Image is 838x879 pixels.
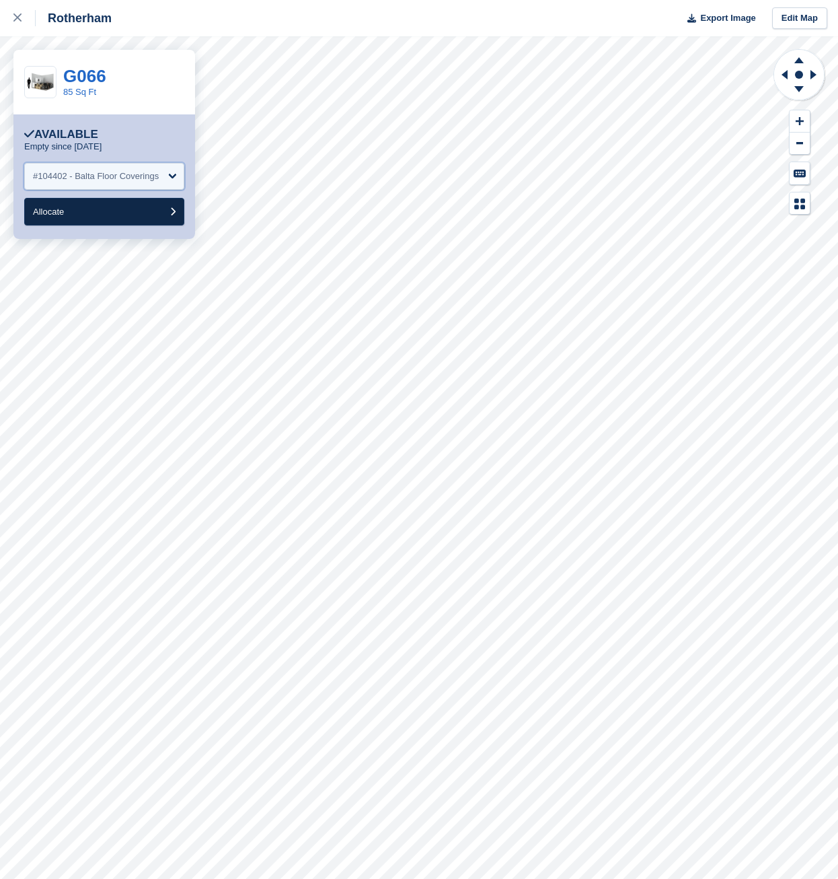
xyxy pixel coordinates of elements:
[25,71,56,94] img: 75-sqft-unit.jpg
[679,7,756,30] button: Export Image
[772,7,827,30] a: Edit Map
[33,207,64,217] span: Allocate
[36,10,112,26] div: Rotherham
[790,162,810,184] button: Keyboard Shortcuts
[790,133,810,155] button: Zoom Out
[24,128,98,141] div: Available
[790,192,810,215] button: Map Legend
[24,198,184,225] button: Allocate
[700,11,755,25] span: Export Image
[24,141,102,152] p: Empty since [DATE]
[63,66,106,86] a: G066
[33,170,159,183] div: #104402 - Balta Floor Coverings
[63,87,96,97] a: 85 Sq Ft
[790,110,810,133] button: Zoom In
